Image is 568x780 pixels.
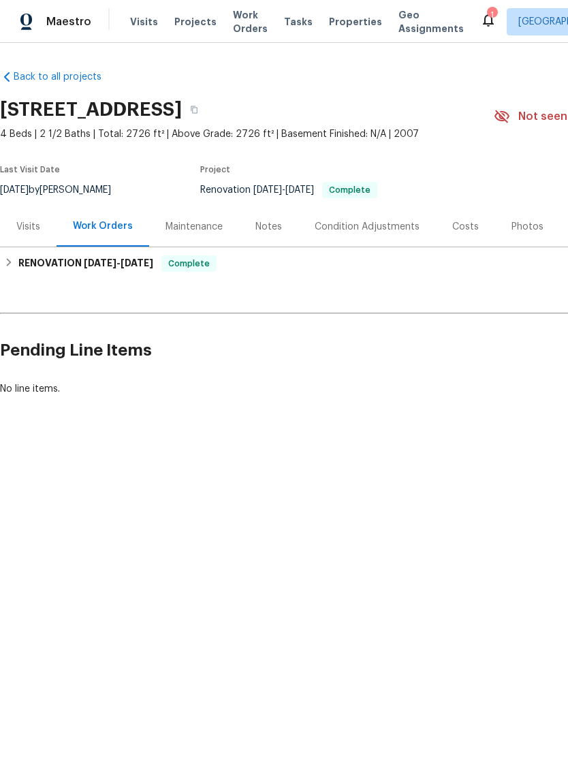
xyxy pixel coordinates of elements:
[73,219,133,233] div: Work Orders
[200,166,230,174] span: Project
[84,258,153,268] span: -
[315,220,420,234] div: Condition Adjustments
[324,186,376,194] span: Complete
[165,220,223,234] div: Maintenance
[130,15,158,29] span: Visits
[18,255,153,272] h6: RENOVATION
[182,97,206,122] button: Copy Address
[253,185,282,195] span: [DATE]
[398,8,464,35] span: Geo Assignments
[16,220,40,234] div: Visits
[511,220,543,234] div: Photos
[284,17,313,27] span: Tasks
[487,8,496,22] div: 1
[285,185,314,195] span: [DATE]
[46,15,91,29] span: Maestro
[452,220,479,234] div: Costs
[174,15,217,29] span: Projects
[233,8,268,35] span: Work Orders
[200,185,377,195] span: Renovation
[84,258,116,268] span: [DATE]
[121,258,153,268] span: [DATE]
[253,185,314,195] span: -
[329,15,382,29] span: Properties
[163,257,215,270] span: Complete
[255,220,282,234] div: Notes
